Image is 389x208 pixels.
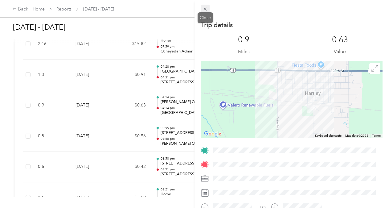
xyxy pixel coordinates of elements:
[198,12,213,23] div: Close
[372,134,381,137] a: Terms (opens in new tab)
[203,130,223,138] a: Open this area in Google Maps (opens a new window)
[238,35,249,45] p: 0.9
[203,130,223,138] img: Google
[332,35,348,45] p: 0.63
[345,134,368,137] span: Map data ©2025
[354,173,389,208] iframe: Everlance-gr Chat Button Frame
[334,48,346,56] p: Value
[201,21,233,29] p: Trip details
[238,48,250,56] p: Miles
[315,134,342,138] button: Keyboard shortcuts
